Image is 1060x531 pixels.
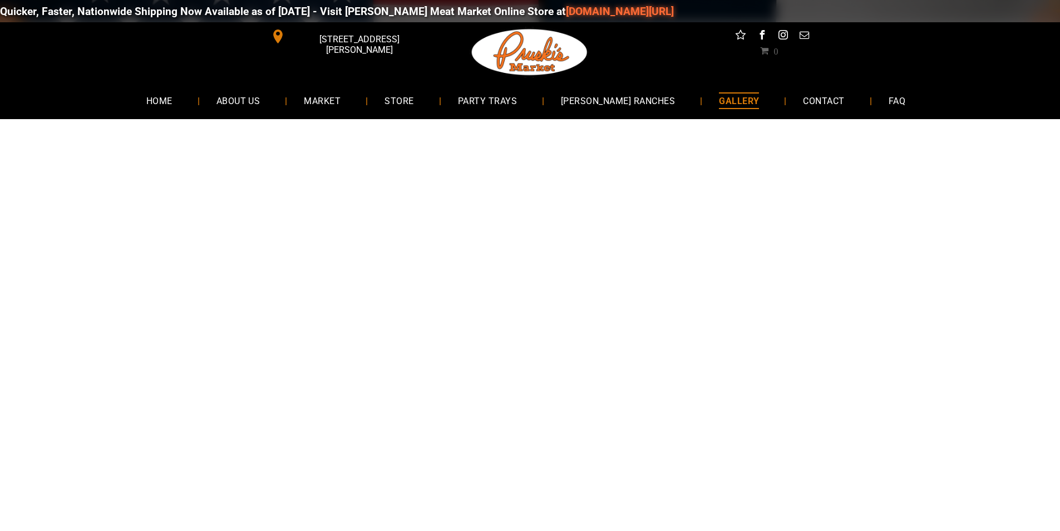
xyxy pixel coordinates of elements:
a: facebook [755,28,769,45]
a: PARTY TRAYS [441,86,534,115]
a: CONTACT [786,86,861,115]
a: email [797,28,811,45]
a: [PERSON_NAME] RANCHES [544,86,692,115]
a: HOME [130,86,189,115]
a: FAQ [872,86,922,115]
a: GALLERY [702,86,776,115]
a: Social network [733,28,748,45]
img: Pruski-s+Market+HQ+Logo2-1920w.png [470,22,590,82]
span: 0 [773,46,778,55]
span: [STREET_ADDRESS][PERSON_NAME] [287,28,431,61]
a: instagram [776,28,790,45]
a: [STREET_ADDRESS][PERSON_NAME] [263,28,433,45]
a: ABOUT US [200,86,277,115]
a: MARKET [287,86,357,115]
a: STORE [368,86,430,115]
